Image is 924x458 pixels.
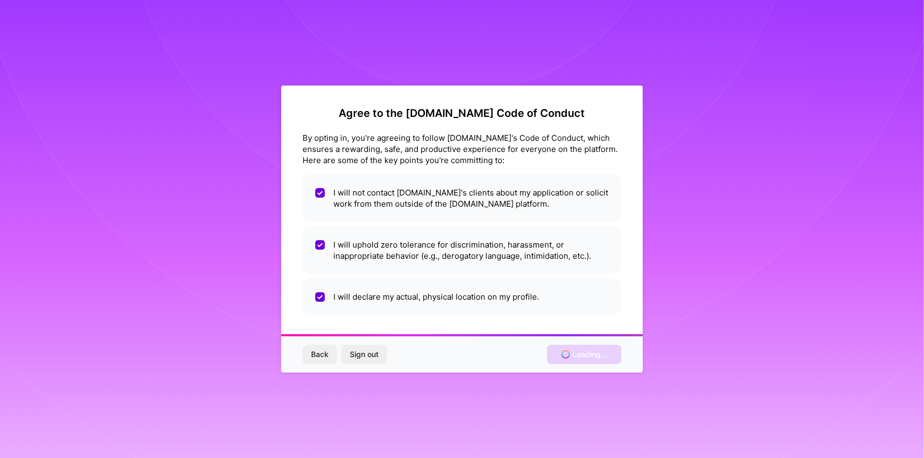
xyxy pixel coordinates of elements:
[303,226,621,274] li: I will uphold zero tolerance for discrimination, harassment, or inappropriate behavior (e.g., der...
[311,349,329,360] span: Back
[341,345,387,364] button: Sign out
[350,349,379,360] span: Sign out
[303,278,621,315] li: I will declare my actual, physical location on my profile.
[303,345,337,364] button: Back
[303,132,621,166] div: By opting in, you're agreeing to follow [DOMAIN_NAME]'s Code of Conduct, which ensures a rewardin...
[303,174,621,222] li: I will not contact [DOMAIN_NAME]'s clients about my application or solicit work from them outside...
[303,107,621,120] h2: Agree to the [DOMAIN_NAME] Code of Conduct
